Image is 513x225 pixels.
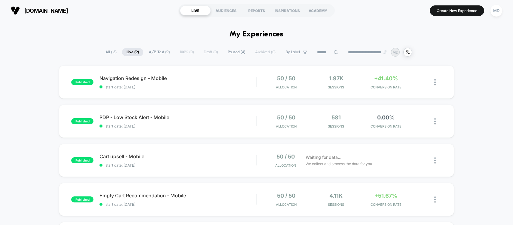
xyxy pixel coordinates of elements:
img: close [434,118,436,125]
span: Cart upsell - Mobile [99,153,256,159]
img: Visually logo [11,6,20,15]
button: [DOMAIN_NAME] [9,6,70,15]
span: CONVERSION RATE [362,202,409,207]
span: start date: [DATE] [99,202,256,207]
span: 50 / 50 [277,75,295,82]
span: 581 [331,114,341,121]
span: 4.11k [329,193,343,199]
span: A/B Test ( 9 ) [144,48,174,56]
span: CONVERSION RATE [362,124,409,128]
span: 0.00% [377,114,395,121]
img: end [383,50,387,54]
img: close [434,79,436,85]
span: Navigation Redesign - Mobile [99,75,256,81]
div: MD [490,5,502,17]
span: Allocation [276,85,297,89]
span: 50 / 50 [277,193,295,199]
span: CONVERSION RATE [362,85,409,89]
span: PDP - Low Stock Alert - Mobile [99,114,256,120]
span: start date: [DATE] [99,124,256,128]
span: Paused ( 4 ) [223,48,250,56]
span: start date: [DATE] [99,163,256,168]
span: Sessions [313,124,359,128]
button: Create New Experience [430,5,484,16]
span: 50 / 50 [277,114,295,121]
span: start date: [DATE] [99,85,256,89]
p: MD [392,50,398,54]
span: We collect and process the data for you [306,161,372,167]
span: Allocation [275,163,296,168]
span: +41.40% [374,75,398,82]
div: ACADEMY [303,6,333,15]
span: Waiting for data... [306,154,341,161]
span: Allocation [276,124,297,128]
div: AUDIENCES [211,6,241,15]
div: REPORTS [241,6,272,15]
span: Sessions [313,85,359,89]
span: 1.97k [329,75,344,82]
img: close [434,157,436,164]
span: Empty Cart Recommendation - Mobile [99,193,256,199]
div: INSPIRATIONS [272,6,303,15]
span: [DOMAIN_NAME] [24,8,68,14]
div: LIVE [180,6,211,15]
img: close [434,196,436,203]
span: Allocation [276,202,297,207]
span: By Label [286,50,300,54]
span: 50 / 50 [276,153,295,160]
h1: My Experiences [230,30,283,39]
span: Sessions [313,202,359,207]
button: MD [489,5,504,17]
span: +51.67% [374,193,397,199]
